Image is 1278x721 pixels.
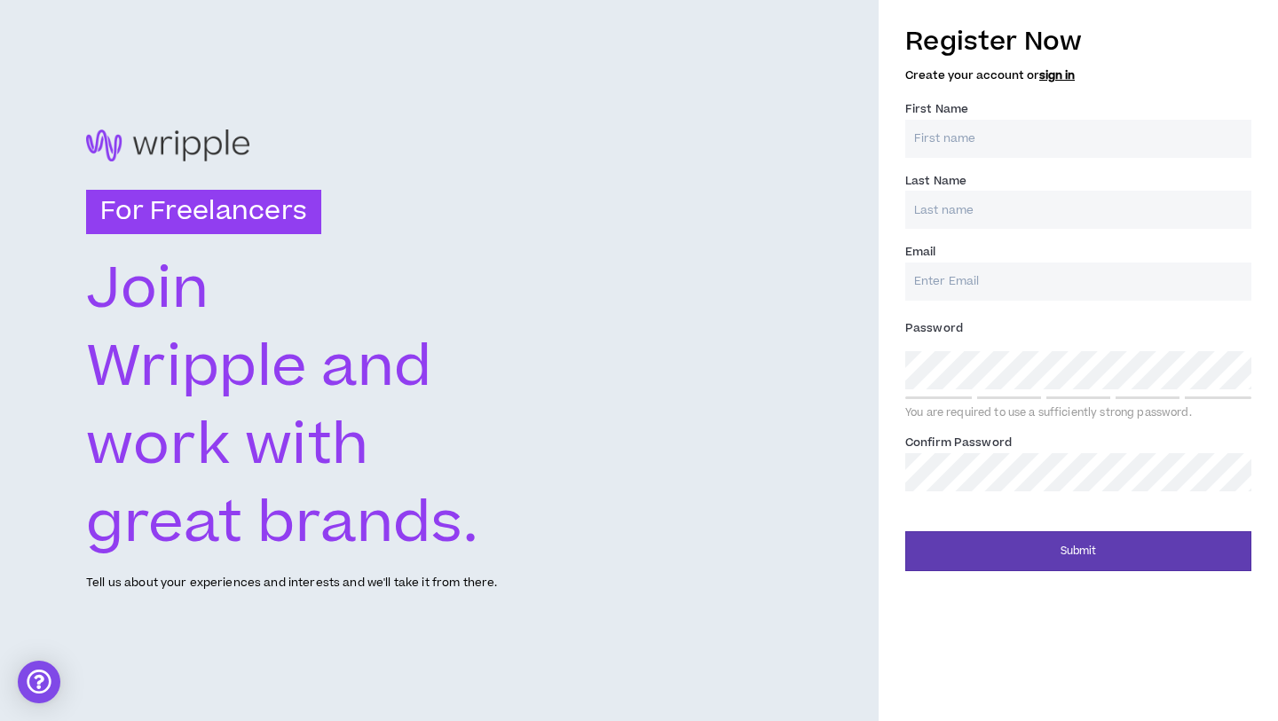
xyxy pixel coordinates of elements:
[86,483,477,565] text: great brands.
[86,404,370,486] text: work with
[86,575,497,592] p: Tell us about your experiences and interests and we'll take it from there.
[905,428,1012,457] label: Confirm Password
[905,238,936,266] label: Email
[905,406,1251,420] div: You are required to use a sufficiently strong password.
[905,320,963,336] span: Password
[86,326,433,408] text: Wripple and
[905,95,968,123] label: First Name
[905,531,1251,571] button: Submit
[905,120,1251,158] input: First name
[905,167,966,195] label: Last Name
[86,190,321,234] h3: For Freelancers
[86,248,209,330] text: Join
[18,661,60,703] div: Open Intercom Messenger
[905,263,1251,301] input: Enter Email
[905,69,1251,82] h5: Create your account or
[1039,67,1075,83] a: sign in
[905,191,1251,229] input: Last name
[905,23,1251,60] h3: Register Now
